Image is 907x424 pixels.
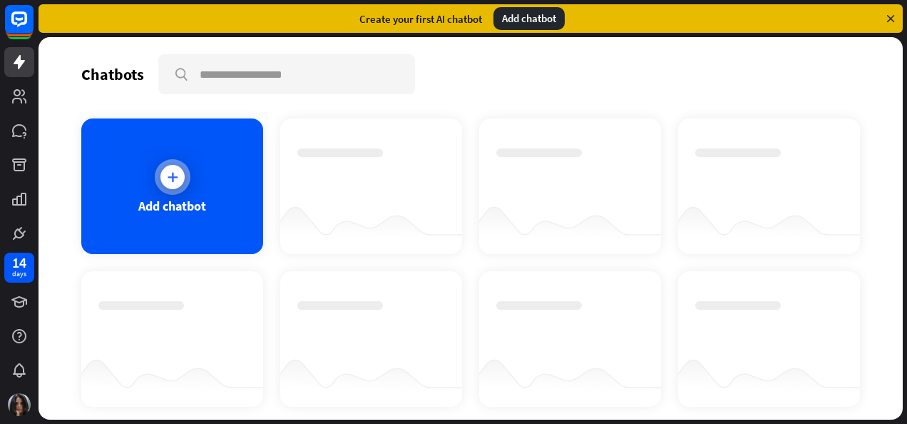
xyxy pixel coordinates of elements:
[12,269,26,279] div: days
[81,64,144,84] div: Chatbots
[359,12,482,26] div: Create your first AI chatbot
[11,6,54,49] button: Open LiveChat chat widget
[493,7,565,30] div: Add chatbot
[12,256,26,269] div: 14
[138,198,206,214] div: Add chatbot
[4,253,34,283] a: 14 days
